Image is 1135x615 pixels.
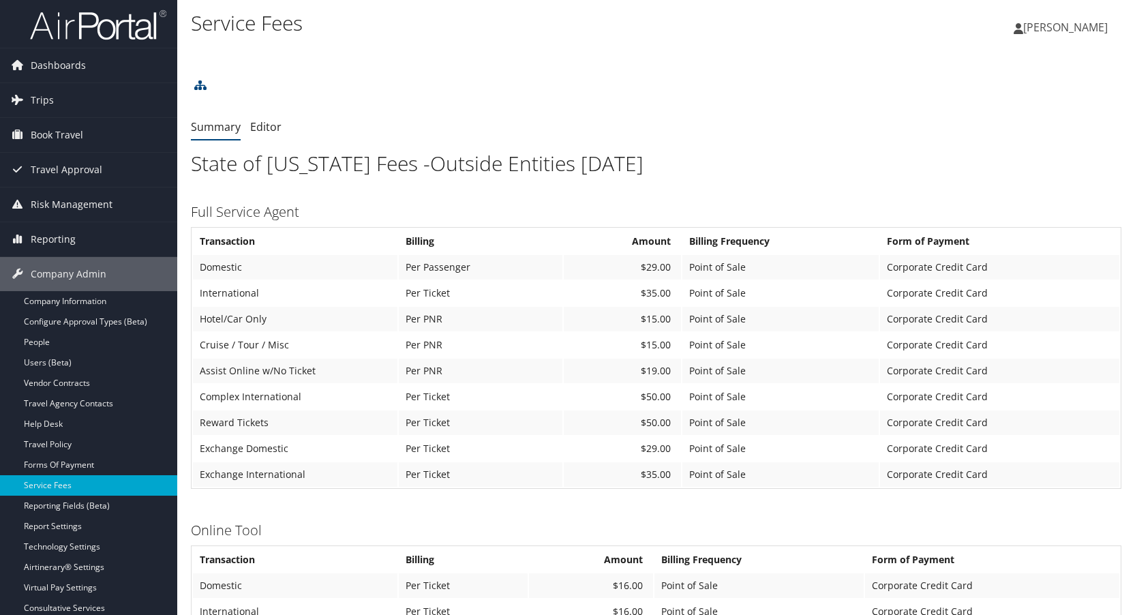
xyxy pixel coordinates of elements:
td: Per PNR [399,333,562,357]
th: Transaction [193,547,397,572]
h1: Service Fees [191,9,811,37]
td: $50.00 [564,410,680,435]
td: Point of Sale [682,333,879,357]
td: Corporate Credit Card [880,359,1119,383]
td: Corporate Credit Card [880,436,1119,461]
td: Complex International [193,385,397,409]
td: $29.00 [564,255,680,280]
td: Corporate Credit Card [880,410,1119,435]
td: Per Ticket [399,385,562,409]
th: Billing [399,229,562,254]
span: Risk Management [31,187,112,222]
td: Corporate Credit Card [880,333,1119,357]
td: Exchange International [193,462,397,487]
th: Transaction [193,229,397,254]
th: Form of Payment [880,229,1119,254]
img: airportal-logo.png [30,9,166,41]
span: Book Travel [31,118,83,152]
td: Point of Sale [682,307,879,331]
td: Point of Sale [682,359,879,383]
td: Per Ticket [399,573,528,598]
th: Billing Frequency [654,547,864,572]
td: Point of Sale [682,436,879,461]
td: Domestic [193,255,397,280]
td: Point of Sale [682,410,879,435]
td: $35.00 [564,281,680,305]
h3: Online Tool [191,521,1121,540]
td: Point of Sale [682,255,879,280]
td: $50.00 [564,385,680,409]
span: [PERSON_NAME] [1023,20,1108,35]
td: $15.00 [564,307,680,331]
th: Form of Payment [865,547,1119,572]
th: Amount [564,229,680,254]
td: Per Ticket [399,281,562,305]
td: Point of Sale [682,385,879,409]
a: Editor [250,119,282,134]
td: $19.00 [564,359,680,383]
td: Corporate Credit Card [880,255,1119,280]
a: [PERSON_NAME] [1014,7,1121,48]
td: Reward Tickets [193,410,397,435]
a: Summary [191,119,241,134]
td: $15.00 [564,333,680,357]
td: Corporate Credit Card [865,573,1119,598]
span: Dashboards [31,48,86,82]
td: Point of Sale [654,573,864,598]
span: Travel Approval [31,153,102,187]
th: Billing [399,547,528,572]
td: Per PNR [399,307,562,331]
td: Exchange Domestic [193,436,397,461]
td: Corporate Credit Card [880,307,1119,331]
td: Point of Sale [682,462,879,487]
td: Corporate Credit Card [880,385,1119,409]
th: Billing Frequency [682,229,879,254]
td: Per Ticket [399,462,562,487]
span: Reporting [31,222,76,256]
td: $35.00 [564,462,680,487]
td: Hotel/Car Only [193,307,397,331]
td: Per PNR [399,359,562,383]
td: International [193,281,397,305]
h1: State of [US_STATE] Fees -Outside Entities [DATE] [191,149,1121,178]
td: Assist Online w/No Ticket [193,359,397,383]
th: Amount [529,547,653,572]
td: Point of Sale [682,281,879,305]
h3: Full Service Agent [191,202,1121,222]
span: Trips [31,83,54,117]
td: Per Ticket [399,410,562,435]
td: $16.00 [529,573,653,598]
td: Corporate Credit Card [880,462,1119,487]
td: Per Ticket [399,436,562,461]
td: Domestic [193,573,397,598]
span: Company Admin [31,257,106,291]
td: Per Passenger [399,255,562,280]
td: Corporate Credit Card [880,281,1119,305]
td: Cruise / Tour / Misc [193,333,397,357]
td: $29.00 [564,436,680,461]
